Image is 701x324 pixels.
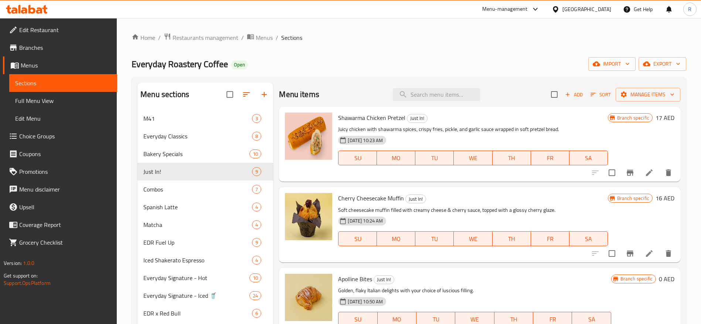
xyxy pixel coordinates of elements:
div: Iced Shakerato Espresso [143,256,252,265]
a: Branches [3,39,117,56]
span: [DATE] 10:50 AM [345,298,386,305]
span: Upsell [19,203,111,211]
div: Spanish Latte4 [137,198,273,216]
span: Cherry Cheesecake Muffin [338,193,404,204]
span: Branch specific [614,114,652,121]
span: R [688,5,691,13]
button: delete [660,245,677,262]
span: Menu disclaimer [19,185,111,194]
button: Branch-specific-item [621,164,639,182]
a: Edit Menu [9,110,117,127]
div: Combos7 [137,180,273,198]
div: Everyday Signature - Iced 🥤24 [137,287,273,304]
span: Restaurants management [173,33,238,42]
div: items [252,132,261,141]
span: Apolline Bites [338,273,372,285]
span: Branch specific [614,195,652,202]
button: TH [493,231,531,246]
span: Sort sections [238,86,255,103]
div: items [252,309,261,318]
div: items [252,167,261,176]
span: import [594,59,630,69]
span: Everyday Classics [143,132,252,141]
span: Sort items [586,89,616,100]
span: SU [341,153,374,163]
a: Edit menu item [645,168,654,177]
div: Bakery Specials [143,149,249,158]
p: Golden, flaky Italian delights with your choice of luscious filling. [338,286,611,295]
li: / [158,33,161,42]
div: items [252,238,261,247]
span: Select section [547,87,562,102]
span: [DATE] 10:24 AM [345,217,386,224]
span: M41 [143,114,252,123]
div: items [252,256,261,265]
span: 4 [252,221,261,228]
h2: Menu items [279,89,319,100]
a: Menus [3,56,117,74]
span: Version: [4,258,22,268]
span: Sections [281,33,302,42]
a: Grocery Checklist [3,234,117,251]
span: Select to update [604,165,620,180]
h6: 0 AED [659,274,674,284]
span: Choice Groups [19,132,111,141]
li: / [276,33,278,42]
span: Branches [19,43,111,52]
span: Grocery Checklist [19,238,111,247]
span: SU [341,234,374,244]
button: WE [454,151,492,165]
span: EDR Fuel Up [143,238,252,247]
a: Edit Restaurant [3,21,117,39]
span: Select to update [604,246,620,261]
span: 1.0.0 [23,258,34,268]
span: Combos [143,185,252,194]
div: Just In! [374,275,394,284]
span: Full Menu View [15,96,111,105]
span: Coverage Report [19,220,111,229]
div: Everyday Classics8 [137,127,273,145]
button: delete [660,164,677,182]
button: Branch-specific-item [621,245,639,262]
span: 9 [252,239,261,246]
span: SA [572,153,605,163]
button: SA [569,231,608,246]
span: Select all sections [222,87,238,102]
button: FR [531,151,569,165]
a: Coupons [3,145,117,163]
span: 4 [252,257,261,264]
span: 7 [252,186,261,193]
h6: 16 AED [656,193,674,203]
div: Everyday Signature - Hot [143,273,249,282]
span: Edit Restaurant [19,25,111,34]
span: WE [457,153,489,163]
span: Coupons [19,149,111,158]
button: TH [493,151,531,165]
span: Spanish Latte [143,203,252,211]
div: M413 [137,110,273,127]
span: Just In! [143,167,252,176]
button: TU [415,231,454,246]
a: Menus [247,33,273,42]
button: WE [454,231,492,246]
button: SU [338,151,377,165]
div: Menu-management [482,5,528,14]
button: FR [531,231,569,246]
span: Menus [256,33,273,42]
div: Open [231,61,248,69]
a: Sections [9,74,117,92]
span: Matcha [143,220,252,229]
div: EDR Fuel Up9 [137,234,273,251]
nav: breadcrumb [132,33,686,42]
div: items [249,273,261,282]
img: Shawarma Chicken Pretzel [285,113,332,160]
span: TH [496,234,528,244]
span: 24 [250,292,261,299]
span: 9 [252,168,261,175]
div: Iced Shakerato Espresso4 [137,251,273,269]
button: Sort [589,89,613,100]
button: Add [562,89,586,100]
